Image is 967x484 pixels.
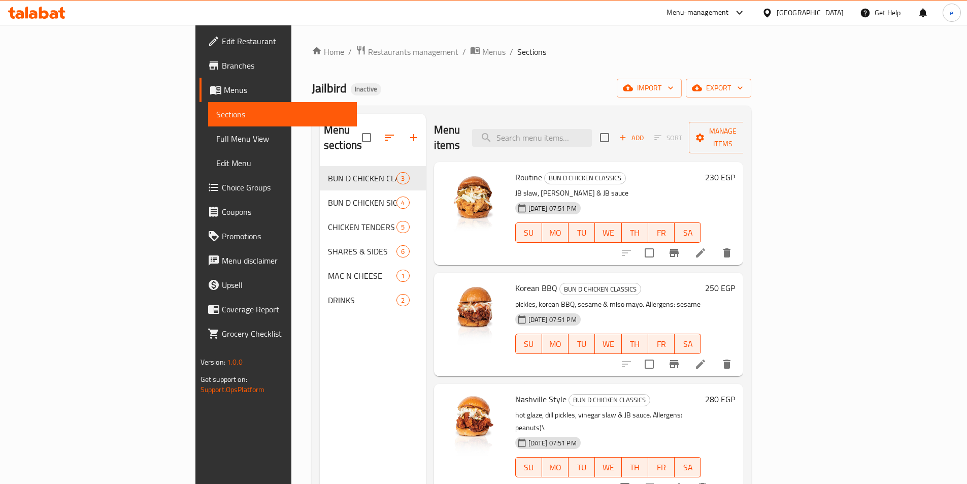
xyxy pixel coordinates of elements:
[515,457,542,477] button: SU
[397,222,409,232] span: 5
[222,206,349,218] span: Coupons
[199,273,357,297] a: Upsell
[648,457,675,477] button: FR
[679,225,697,240] span: SA
[715,352,739,376] button: delete
[520,337,538,351] span: SU
[675,334,701,354] button: SA
[320,288,426,312] div: DRINKS2
[559,283,641,295] div: BUN D CHICKEN CLASSICS
[542,334,569,354] button: MO
[697,125,749,150] span: Manage items
[520,460,538,475] span: SU
[320,239,426,264] div: SHARES & SIDES6
[595,334,621,354] button: WE
[356,127,377,148] span: Select all sections
[515,392,566,407] span: Nashville Style
[402,125,426,150] button: Add section
[689,122,757,153] button: Manage items
[356,45,458,58] a: Restaurants management
[573,337,591,351] span: TU
[396,270,409,282] div: items
[397,271,409,281] span: 1
[328,270,396,282] span: MAC N CHEESE
[482,46,506,58] span: Menus
[573,460,591,475] span: TU
[652,460,671,475] span: FR
[216,157,349,169] span: Edit Menu
[626,337,644,351] span: TH
[595,222,621,243] button: WE
[396,172,409,184] div: items
[546,225,564,240] span: MO
[515,334,542,354] button: SU
[675,457,701,477] button: SA
[222,254,349,267] span: Menu disclaimer
[320,162,426,316] nav: Menu sections
[648,334,675,354] button: FR
[377,125,402,150] span: Sort sections
[675,222,701,243] button: SA
[515,187,702,200] p: JB slaw, [PERSON_NAME] & JB sauce
[222,303,349,315] span: Coverage Report
[595,457,621,477] button: WE
[524,204,581,213] span: [DATE] 07:51 PM
[546,337,564,351] span: MO
[328,197,396,209] span: BUN D CHICKEN SIGNATURE
[199,53,357,78] a: Branches
[662,241,686,265] button: Branch-specific-item
[199,248,357,273] a: Menu disclaimer
[216,133,349,145] span: Full Menu View
[328,294,396,306] div: DRINKS
[666,7,729,19] div: Menu-management
[199,175,357,200] a: Choice Groups
[368,46,458,58] span: Restaurants management
[462,46,466,58] li: /
[222,181,349,193] span: Choice Groups
[544,172,626,184] div: BUN D CHICKEN CLASSICS
[542,457,569,477] button: MO
[222,279,349,291] span: Upsell
[705,281,735,295] h6: 250 EGP
[222,230,349,242] span: Promotions
[199,224,357,248] a: Promotions
[351,85,381,93] span: Inactive
[625,82,674,94] span: import
[328,221,396,233] span: CHICKEN TENDERS
[397,296,409,305] span: 2
[560,283,641,295] span: BUN D CHICKEN CLASSICS
[396,197,409,209] div: items
[524,315,581,325] span: [DATE] 07:51 PM
[545,172,625,184] span: BUN D CHICKEN CLASSICS
[515,222,542,243] button: SU
[542,222,569,243] button: MO
[622,334,648,354] button: TH
[328,172,396,184] div: BUN D CHICKEN CLASSICS
[397,247,409,256] span: 6
[569,334,595,354] button: TU
[515,170,542,185] span: Routine
[515,280,557,296] span: Korean BBQ
[686,79,751,98] button: export
[652,337,671,351] span: FR
[199,297,357,321] a: Coverage Report
[397,198,409,208] span: 4
[615,130,648,146] button: Add
[442,392,507,457] img: Nashville Style
[201,383,265,396] a: Support.OpsPlatform
[510,46,513,58] li: /
[396,294,409,306] div: items
[517,46,546,58] span: Sections
[639,353,660,375] span: Select to update
[208,151,357,175] a: Edit Menu
[648,222,675,243] button: FR
[208,102,357,126] a: Sections
[694,247,707,259] a: Edit menu item
[222,328,349,340] span: Grocery Checklist
[662,352,686,376] button: Branch-specific-item
[216,108,349,120] span: Sections
[227,356,243,369] span: 1.0.0
[442,281,507,346] img: Korean BBQ
[715,241,739,265] button: delete
[442,170,507,235] img: Routine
